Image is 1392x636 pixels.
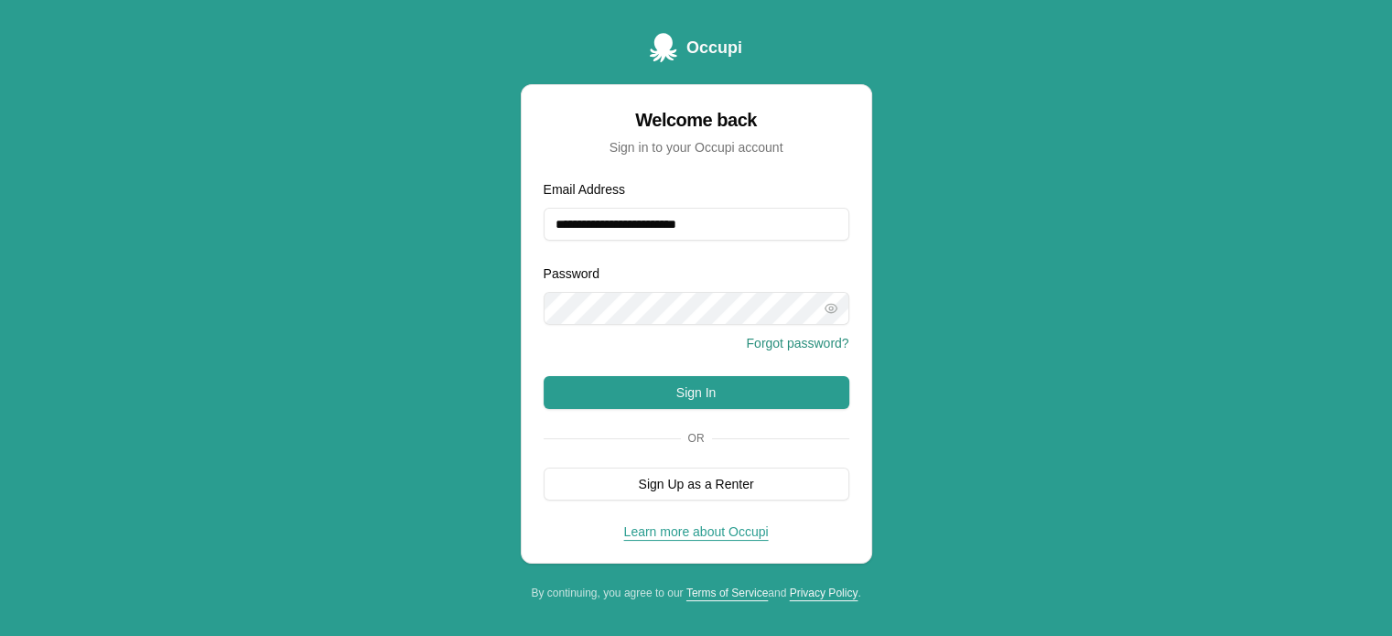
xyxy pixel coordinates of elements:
a: Privacy Policy [790,587,858,599]
div: Welcome back [544,107,849,133]
span: Occupi [686,35,742,60]
button: Sign In [544,376,849,409]
label: Email Address [544,182,625,197]
div: By continuing, you agree to our and . [521,586,872,600]
a: Occupi [650,33,742,62]
a: Terms of Service [686,587,768,599]
button: Forgot password? [746,334,848,352]
span: Or [681,431,712,446]
button: Sign Up as a Renter [544,468,849,501]
a: Learn more about Occupi [624,524,769,539]
label: Password [544,266,599,281]
div: Sign in to your Occupi account [544,138,849,156]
